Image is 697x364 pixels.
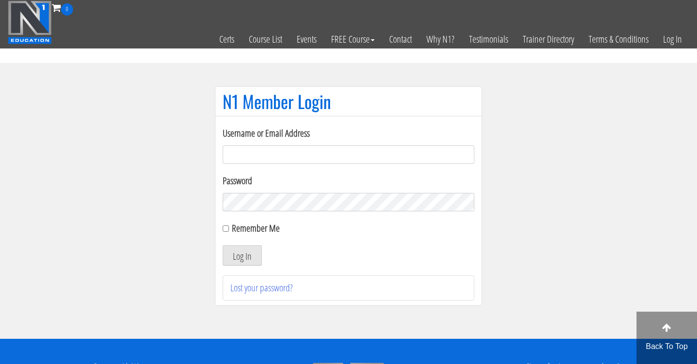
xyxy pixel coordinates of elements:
a: Contact [382,16,419,63]
label: Username or Email Address [223,126,474,141]
label: Remember Me [232,222,280,235]
h1: N1 Member Login [223,92,474,111]
a: Log In [656,16,689,63]
a: Why N1? [419,16,462,63]
a: Events [289,16,324,63]
a: Certs [212,16,242,63]
a: FREE Course [324,16,382,63]
img: n1-education [8,0,52,44]
a: Terms & Conditions [581,16,656,63]
a: Lost your password? [230,281,293,294]
a: Trainer Directory [515,16,581,63]
a: Course List [242,16,289,63]
label: Password [223,174,474,188]
button: Log In [223,245,262,266]
span: 0 [61,3,73,16]
a: 0 [52,1,73,14]
a: Testimonials [462,16,515,63]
